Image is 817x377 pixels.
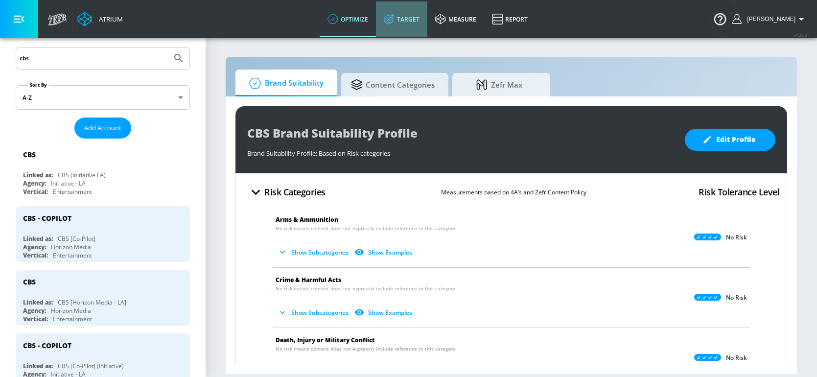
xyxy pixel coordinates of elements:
[352,305,416,321] button: Show Examples
[726,294,747,302] p: No Risk
[276,225,457,232] span: No risk means content does not expressly include reference to this category.
[276,336,375,344] span: Death, Injury or Military Conflict
[16,206,190,262] div: CBS - COPILOTLinked as:CBS [Co-Pilot]Agency:Horizon MediaVertical:Entertainment
[23,171,53,179] div: Linked as:
[484,1,536,37] a: Report
[441,187,586,197] p: Measurements based on 4A’s and Zefr Content Policy
[685,129,775,151] button: Edit Profile
[20,52,168,65] input: Search by name
[28,82,49,88] label: Sort By
[23,188,48,196] div: Vertical:
[276,276,341,284] span: Crime & Harmful Acts
[376,1,427,37] a: Target
[351,73,435,96] span: Content Categories
[16,142,190,198] div: CBSLinked as:CBS (Initiative LA)Agency:Initiative - LAVertical:Entertainment
[84,122,121,134] span: Add Account
[23,277,36,286] div: CBS
[732,13,807,25] button: [PERSON_NAME]
[53,251,92,259] div: Entertainment
[276,345,457,353] span: No risk means content does not expressly include reference to this category.
[58,362,124,370] div: CBS [Co-Pilot] (Initiative)
[23,341,71,350] div: CBS - COPILOT
[794,32,807,38] span: v 4.28.0
[264,185,326,199] h4: Risk Categories
[95,15,123,24] div: Atrium
[23,150,36,159] div: CBS
[58,298,126,306] div: CBS [Horizon Media - LA]
[23,298,53,306] div: Linked as:
[168,47,189,69] button: Submit Search
[706,5,734,32] button: Open Resource Center
[23,243,46,251] div: Agency:
[276,215,338,224] span: Arms & Ammunition
[51,243,91,251] div: Horizon Media
[23,362,53,370] div: Linked as:
[243,181,329,204] button: Risk Categories
[462,73,537,96] span: Zefr Max
[58,235,95,243] div: CBS [Co-Pilot]
[51,306,91,315] div: Horizon Media
[743,16,795,23] span: login as: sarah.ly@zefr.com
[74,118,131,139] button: Add Account
[245,71,324,95] span: Brand Suitability
[704,134,756,146] span: Edit Profile
[23,251,48,259] div: Vertical:
[276,244,352,260] button: Show Subcategories
[53,315,92,323] div: Entertainment
[51,179,86,188] div: Initiative - LA
[23,315,48,323] div: Vertical:
[58,171,106,179] div: CBS (Initiative LA)
[23,306,46,315] div: Agency:
[699,185,779,199] h4: Risk Tolerance Level
[276,305,352,321] button: Show Subcategories
[320,1,376,37] a: optimize
[16,270,190,326] div: CBSLinked as:CBS [Horizon Media - LA]Agency:Horizon MediaVertical:Entertainment
[427,1,484,37] a: measure
[16,85,190,110] div: A-Z
[23,235,53,243] div: Linked as:
[276,285,457,292] span: No risk means content does not expressly include reference to this category.
[726,234,747,241] p: No Risk
[247,144,675,158] div: Brand Suitability Profile: Based on Risk categories
[23,179,46,188] div: Agency:
[53,188,92,196] div: Entertainment
[77,12,123,26] a: Atrium
[726,354,747,362] p: No Risk
[352,244,416,260] button: Show Examples
[23,213,71,223] div: CBS - COPILOT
